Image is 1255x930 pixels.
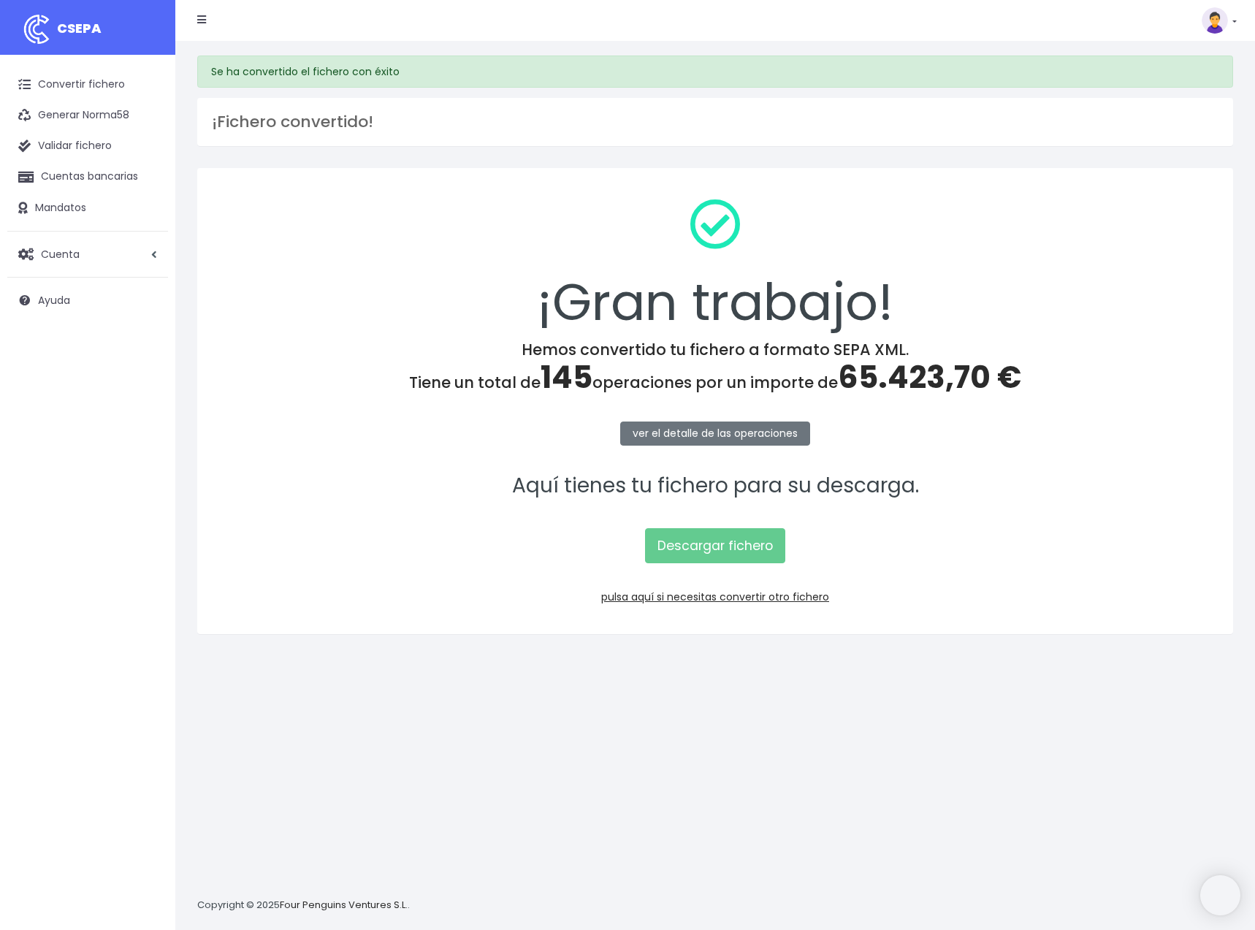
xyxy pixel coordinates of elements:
[216,470,1214,503] p: Aquí tienes tu fichero para su descarga.
[838,356,1021,399] span: 65.423,70 €
[7,100,168,131] a: Generar Norma58
[41,246,80,261] span: Cuenta
[7,285,168,316] a: Ayuda
[38,293,70,308] span: Ayuda
[197,898,410,913] p: Copyright © 2025 .
[7,161,168,192] a: Cuentas bancarias
[601,590,829,604] a: pulsa aquí si necesitas convertir otro fichero
[7,69,168,100] a: Convertir fichero
[216,340,1214,396] h4: Hemos convertido tu fichero a formato SEPA XML. Tiene un total de operaciones por un importe de
[7,131,168,161] a: Validar fichero
[216,187,1214,340] div: ¡Gran trabajo!
[541,356,592,399] span: 145
[280,898,408,912] a: Four Penguins Ventures S.L.
[57,19,102,37] span: CSEPA
[645,528,785,563] a: Descargar fichero
[212,113,1218,132] h3: ¡Fichero convertido!
[7,193,168,224] a: Mandatos
[18,11,55,47] img: logo
[620,422,810,446] a: ver el detalle de las operaciones
[1202,7,1228,34] img: profile
[7,239,168,270] a: Cuenta
[197,56,1233,88] div: Se ha convertido el fichero con éxito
